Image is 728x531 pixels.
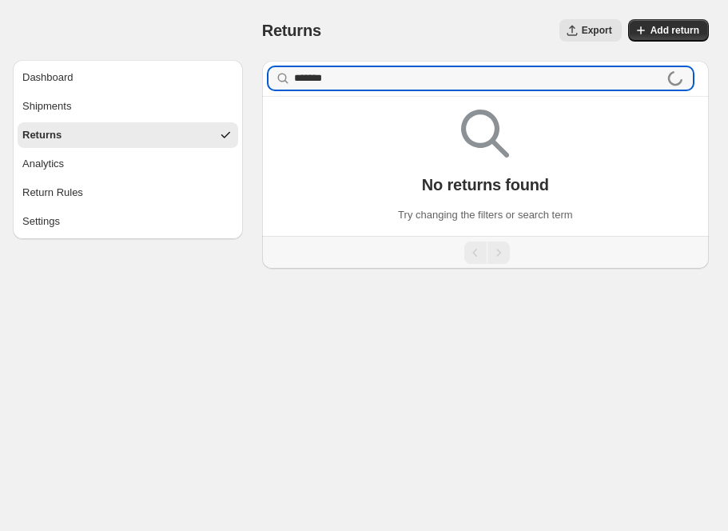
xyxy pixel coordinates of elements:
[650,24,699,37] span: Add return
[18,209,238,234] button: Settings
[18,122,238,148] button: Returns
[22,127,62,143] div: Returns
[559,19,622,42] button: Export
[461,110,509,158] img: Empty search results
[18,151,238,177] button: Analytics
[582,24,612,37] span: Export
[628,19,709,42] button: Add return
[422,175,549,194] p: No returns found
[18,180,238,206] button: Return Rules
[22,185,83,201] div: Return Rules
[22,214,60,230] div: Settings
[22,156,64,172] div: Analytics
[18,65,238,90] button: Dashboard
[22,98,71,114] div: Shipments
[398,207,572,223] p: Try changing the filters or search term
[262,22,321,39] span: Returns
[262,236,709,269] nav: Pagination
[18,94,238,119] button: Shipments
[22,70,74,86] div: Dashboard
